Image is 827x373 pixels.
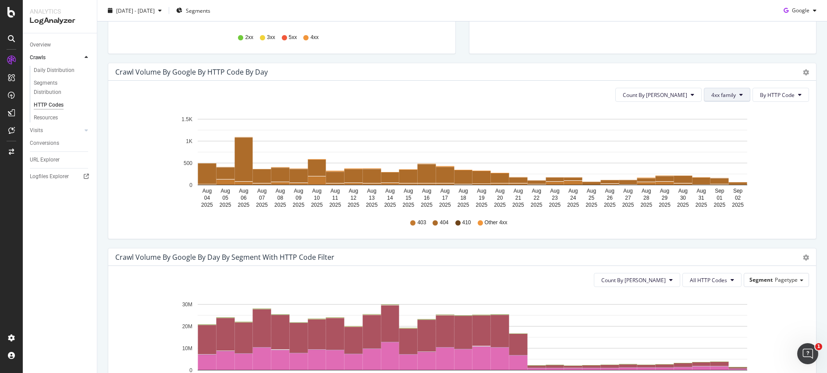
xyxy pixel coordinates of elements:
[439,202,451,208] text: 2025
[384,202,396,208] text: 2025
[549,202,561,208] text: 2025
[476,202,488,208] text: 2025
[369,195,375,201] text: 13
[30,40,51,50] div: Overview
[696,188,706,194] text: Aug
[780,4,820,18] button: Google
[30,172,91,181] a: Logfiles Explorer
[424,195,430,201] text: 16
[711,91,736,99] span: 4xx family
[115,68,268,76] div: Crawl Volume by google by HTTP Code by Day
[329,202,341,208] text: 2025
[417,219,426,226] span: 403
[402,202,414,208] text: 2025
[752,88,809,102] button: By HTTP Code
[312,188,321,194] text: Aug
[366,202,378,208] text: 2025
[34,66,75,75] div: Daily Distribution
[462,219,471,226] span: 410
[696,202,707,208] text: 2025
[642,188,651,194] text: Aug
[314,195,320,201] text: 10
[34,100,91,110] a: HTTP Codes
[182,323,192,330] text: 20M
[186,138,192,144] text: 1K
[534,195,540,201] text: 22
[512,202,524,208] text: 2025
[222,195,228,201] text: 05
[30,53,46,62] div: Crawls
[245,34,253,41] span: 2xx
[622,202,634,208] text: 2025
[589,195,595,201] text: 25
[704,88,750,102] button: 4xx family
[604,202,616,208] text: 2025
[797,343,818,364] iframe: Intercom live chat
[274,202,286,208] text: 2025
[803,255,809,261] div: gear
[186,7,210,14] span: Segments
[662,195,668,201] text: 29
[276,188,285,194] text: Aug
[349,188,358,194] text: Aug
[189,182,192,188] text: 0
[552,195,558,201] text: 23
[30,16,90,26] div: LogAnalyzer
[733,188,743,194] text: Sep
[202,188,212,194] text: Aug
[30,53,82,62] a: Crawls
[607,195,613,201] text: 26
[332,195,338,201] text: 11
[677,202,689,208] text: 2025
[601,276,666,284] span: Count By Day
[678,188,688,194] text: Aug
[568,188,578,194] text: Aug
[458,188,468,194] text: Aug
[30,155,91,165] a: URL Explorer
[30,139,91,148] a: Conversions
[623,91,687,99] span: Count By Day
[348,202,359,208] text: 2025
[659,202,671,208] text: 2025
[514,188,523,194] text: Aug
[440,188,450,194] text: Aug
[385,188,394,194] text: Aug
[422,188,431,194] text: Aug
[257,188,266,194] text: Aug
[615,88,702,102] button: Count By [PERSON_NAME]
[775,276,798,283] span: Pagetype
[310,34,319,41] span: 4xx
[494,202,506,208] text: 2025
[220,188,230,194] text: Aug
[477,188,486,194] text: Aug
[717,195,723,201] text: 01
[532,188,541,194] text: Aug
[458,202,469,208] text: 2025
[330,188,340,194] text: Aug
[293,202,305,208] text: 2025
[643,195,650,201] text: 28
[351,195,357,201] text: 12
[713,202,725,208] text: 2025
[497,195,503,201] text: 20
[241,195,247,201] text: 06
[550,188,559,194] text: Aug
[715,188,724,194] text: Sep
[660,188,669,194] text: Aug
[115,253,334,262] div: Crawl Volume by google by Day by Segment with HTTP Code Filter
[421,202,433,208] text: 2025
[567,202,579,208] text: 2025
[182,345,192,351] text: 10M
[34,79,82,97] div: Segments Distribution
[30,126,43,135] div: Visits
[239,188,248,194] text: Aug
[749,276,773,283] span: Segment
[640,202,652,208] text: 2025
[294,188,303,194] text: Aug
[623,188,632,194] text: Aug
[30,172,69,181] div: Logfiles Explorer
[605,188,614,194] text: Aug
[34,113,91,122] a: Resources
[735,195,741,201] text: 02
[115,109,802,211] svg: A chart.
